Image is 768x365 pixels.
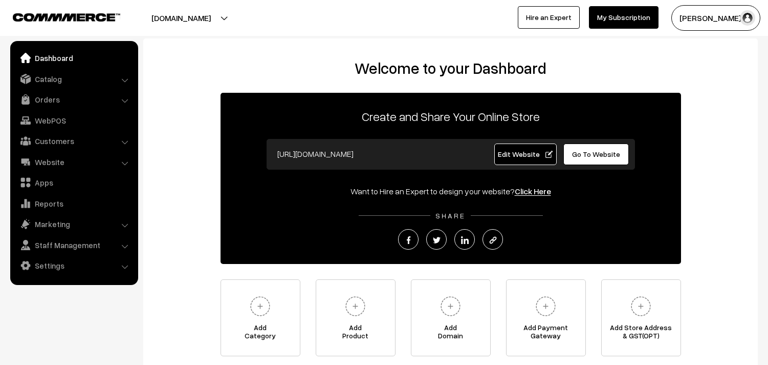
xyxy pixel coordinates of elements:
a: Catalog [13,70,135,88]
span: Add Store Address & GST(OPT) [602,323,681,344]
button: [PERSON_NAME] s… [671,5,760,31]
a: Staff Management [13,236,135,254]
a: My Subscription [589,6,659,29]
span: Edit Website [498,150,553,158]
span: Add Category [221,323,300,344]
span: Go To Website [572,150,620,158]
img: plus.svg [246,292,274,320]
a: Dashboard [13,49,135,67]
a: Add Store Address& GST(OPT) [601,279,681,356]
p: Create and Share Your Online Store [221,107,681,126]
button: [DOMAIN_NAME] [116,5,247,31]
a: Marketing [13,215,135,233]
a: Customers [13,132,135,150]
a: AddProduct [316,279,396,356]
a: Click Here [515,186,551,196]
span: Add Payment Gateway [507,323,585,344]
img: plus.svg [532,292,560,320]
a: Orders [13,90,135,109]
a: Website [13,153,135,171]
img: plus.svg [341,292,369,320]
span: SHARE [430,211,471,220]
a: Hire an Expert [518,6,580,29]
div: Want to Hire an Expert to design your website? [221,185,681,197]
a: Go To Website [563,144,629,165]
span: Add Domain [411,323,490,344]
img: plus.svg [627,292,655,320]
a: AddDomain [411,279,491,356]
img: plus.svg [436,292,465,320]
a: Add PaymentGateway [506,279,586,356]
img: user [740,10,755,26]
a: Reports [13,194,135,213]
img: COMMMERCE [13,13,120,21]
a: Apps [13,173,135,192]
a: AddCategory [221,279,300,356]
a: WebPOS [13,111,135,130]
h2: Welcome to your Dashboard [153,59,748,77]
a: Edit Website [494,144,557,165]
a: COMMMERCE [13,10,102,23]
a: Settings [13,256,135,275]
span: Add Product [316,323,395,344]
